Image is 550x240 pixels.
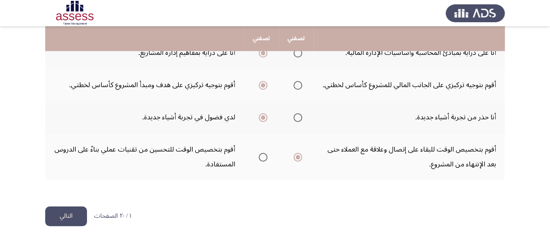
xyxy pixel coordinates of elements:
mat-radio-group: Select an option [290,78,302,92]
mat-radio-group: Select an option [255,45,267,60]
td: أقوم بتوجيه تركيزي على هدف ومبدأ المشروع كأساس لخطتي. [45,69,244,101]
img: Assessment logo of Potentiality Assessment [45,1,104,25]
mat-radio-group: Select an option [255,78,267,92]
mat-radio-group: Select an option [255,149,267,164]
td: أقوم بتخصيص الوقت للبقاء على إتصال وعلاقة مع العملاء حتى بعد الإنتهاء من المشروع. [313,133,505,180]
td: لدي فضول في تجربة أشياء جديدة. [45,101,244,133]
mat-radio-group: Select an option [290,45,302,60]
th: تصفني [279,26,313,51]
td: أقوم بتخصيص الوقت للتحسين من تقنيات عملي بناءً على الدروس المستفادة. [45,133,244,180]
img: Assess Talent Management logo [446,1,505,25]
td: أنا على دراية بمفاهيم إدارة المشاريع. [45,37,244,69]
button: load next page [45,206,87,226]
mat-radio-group: Select an option [255,110,267,125]
mat-radio-group: Select an option [290,110,302,125]
mat-radio-group: Select an option [290,149,302,164]
th: تصفني [244,26,279,51]
p: ١ / ٢٠ الصفحات [94,213,131,220]
td: أنا على دراية بمبادئ المحاسبة وأساسيات الإدارة المالية. [313,37,505,69]
td: أقوم بتوجيه تركيزي على الجانب المالي للمشروع كأساس لخطتي. [313,69,505,101]
td: أنا حذر من تجربة أشياء جديدة. [313,101,505,133]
